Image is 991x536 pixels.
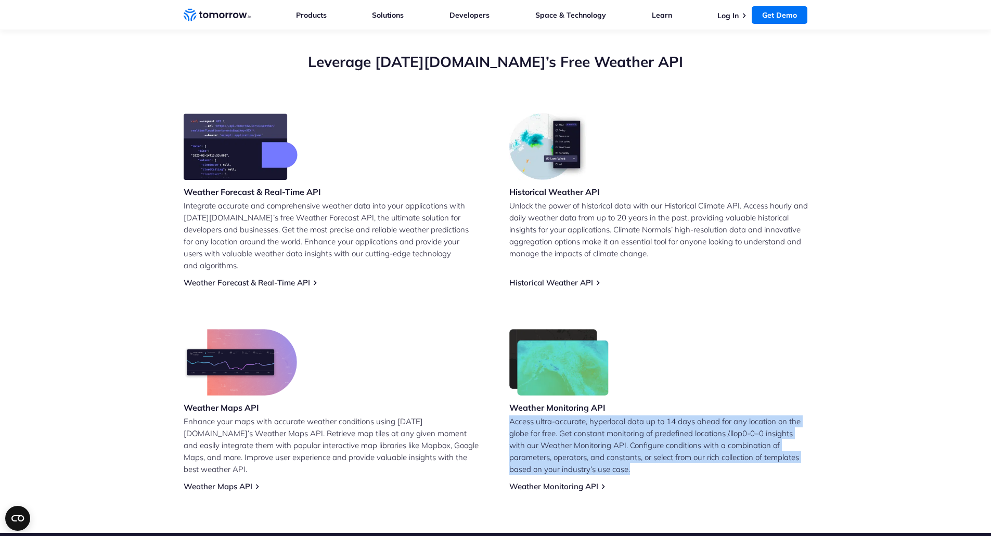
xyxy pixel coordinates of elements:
[509,402,609,413] h3: Weather Monitoring API
[184,7,251,23] a: Home link
[509,278,593,287] a: Historical Weather API
[752,6,807,24] a: Get Demo
[535,10,606,20] a: Space & Technology
[184,402,297,413] h3: Weather Maps API
[509,415,808,475] p: Access ultra-accurate, hyperlocal data up to 14 days ahead for any location on the globe for free...
[184,278,310,287] a: Weather Forecast & Real-Time API
[5,506,30,531] button: Open CMP widget
[509,186,600,198] h3: Historical Weather API
[184,415,482,475] p: Enhance your maps with accurate weather conditions using [DATE][DOMAIN_NAME]’s Weather Maps API. ...
[184,200,482,271] p: Integrate accurate and comprehensive weather data into your applications with [DATE][DOMAIN_NAME]...
[296,10,327,20] a: Products
[717,11,739,20] a: Log In
[184,52,808,72] h2: Leverage [DATE][DOMAIN_NAME]’s Free Weather API
[509,481,598,491] a: Weather Monitoring API
[184,481,252,491] a: Weather Maps API
[449,10,490,20] a: Developers
[652,10,672,20] a: Learn
[184,186,321,198] h3: Weather Forecast & Real-Time API
[509,200,808,259] p: Unlock the power of historical data with our Historical Climate API. Access hourly and daily weat...
[372,10,404,20] a: Solutions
